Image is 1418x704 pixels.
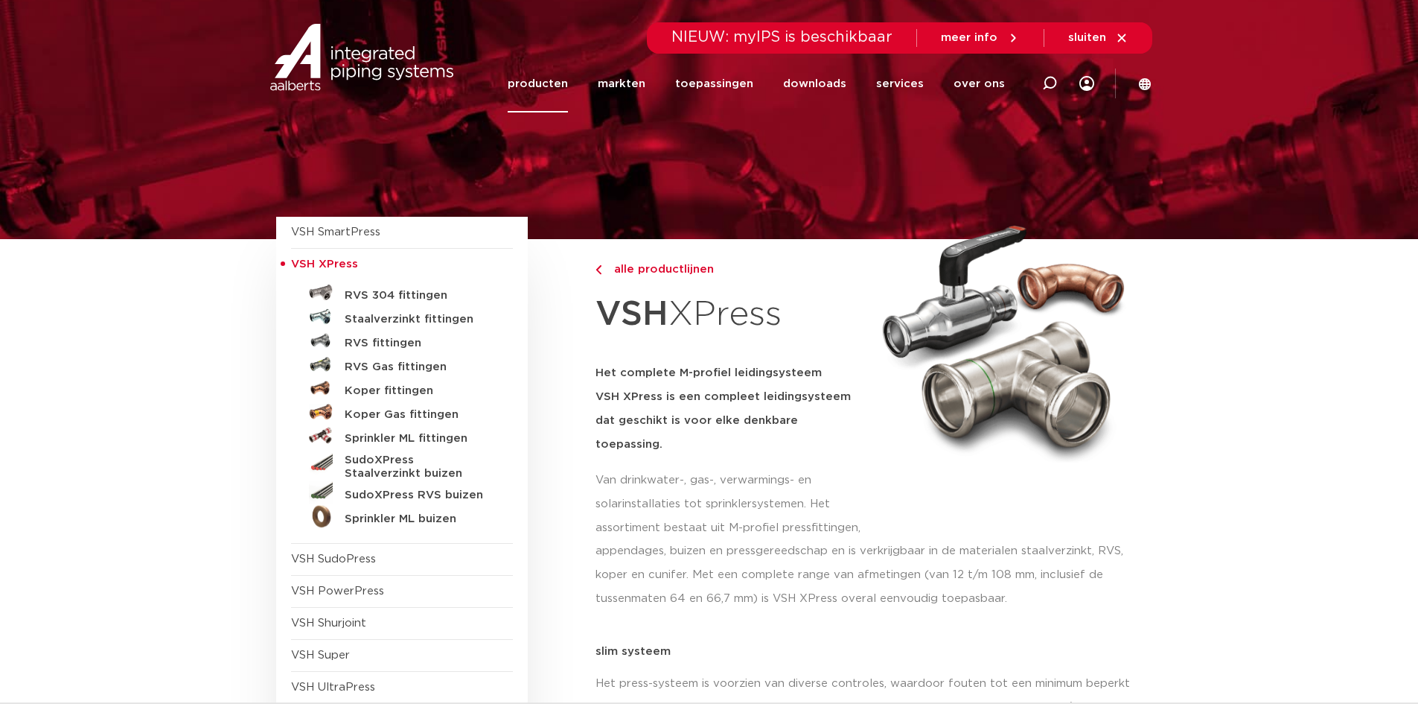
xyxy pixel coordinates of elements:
[291,554,376,565] a: VSH SudoPress
[291,504,513,528] a: Sprinkler ML buizen
[598,55,645,112] a: markten
[508,55,568,112] a: producten
[954,55,1005,112] a: over ons
[291,650,350,661] a: VSH Super
[595,361,865,457] h5: Het complete M-profiel leidingsysteem VSH XPress is een compleet leidingsysteem dat geschikt is v...
[941,32,997,43] span: meer info
[291,400,513,424] a: Koper Gas fittingen
[595,469,865,540] p: Van drinkwater-, gas-, verwarmings- en solarinstallaties tot sprinklersystemen. Het assortiment b...
[345,313,492,326] h5: Staalverzinkt fittingen
[291,481,513,504] a: SudoXPress RVS buizen
[345,454,492,481] h5: SudoXPress Staalverzinkt buizen
[345,408,492,422] h5: Koper Gas fittingen
[671,30,892,45] span: NIEUW: myIPS is beschikbaar
[345,384,492,398] h5: Koper fittingen
[291,424,513,448] a: Sprinkler ML fittingen
[291,305,513,329] a: Staalverzinkt fittingen
[595,286,865,343] h1: XPress
[675,55,753,112] a: toepassingen
[1068,31,1128,45] a: sluiten
[291,586,384,597] a: VSH PowerPress
[595,297,668,332] strong: VSH
[783,55,846,112] a: downloads
[595,261,865,279] a: alle productlijnen
[605,264,714,275] span: alle productlijnen
[508,55,1005,112] nav: Menu
[291,618,366,629] a: VSH Shurjoint
[291,376,513,400] a: Koper fittingen
[345,337,492,350] h5: RVS fittingen
[876,55,924,112] a: services
[345,361,492,374] h5: RVS Gas fittingen
[595,646,1143,657] p: slim systeem
[291,448,513,481] a: SudoXPress Staalverzinkt buizen
[595,265,601,275] img: chevron-right.svg
[1068,32,1106,43] span: sluiten
[345,432,492,445] h5: Sprinkler ML fittingen
[345,513,492,526] h5: Sprinkler ML buizen
[291,329,513,352] a: RVS fittingen
[595,539,1143,611] p: appendages, buizen en pressgereedschap en is verkrijgbaar in de materialen staalverzinkt, RVS, ko...
[291,259,358,270] span: VSH XPress
[291,682,375,693] a: VSH UltraPress
[291,226,380,238] a: VSH SmartPress
[345,289,492,302] h5: RVS 304 fittingen
[941,31,1020,45] a: meer info
[291,352,513,376] a: RVS Gas fittingen
[291,281,513,305] a: RVS 304 fittingen
[345,489,492,502] h5: SudoXPress RVS buizen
